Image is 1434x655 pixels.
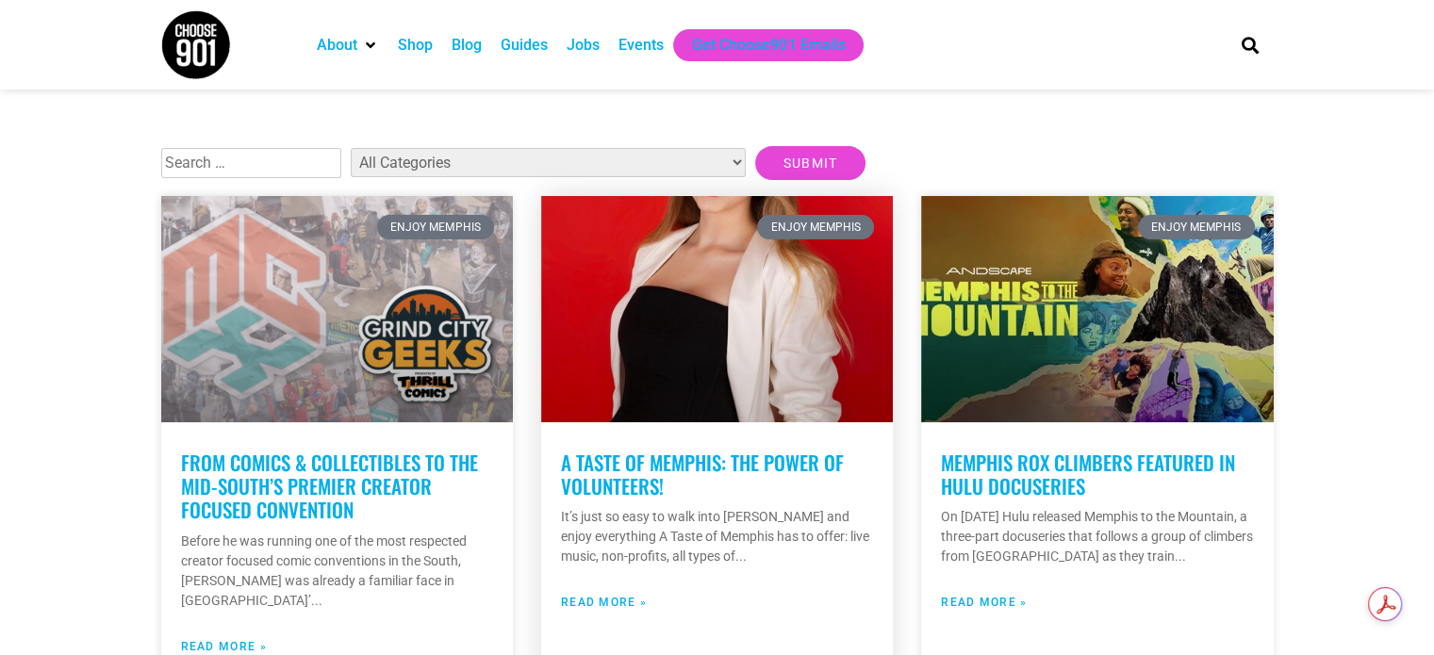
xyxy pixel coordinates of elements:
[941,448,1235,500] a: Memphis Rox Climbers Featured in Hulu Docuseries
[307,29,1209,61] nav: Main nav
[181,448,478,524] a: From Comics & Collectibles to the Mid-South’s Premier Creator Focused Convention
[181,532,493,611] p: Before he was running one of the most respected creator focused comic conventions in the South, [...
[501,34,548,57] a: Guides
[398,34,433,57] a: Shop
[941,507,1253,566] p: On [DATE] Hulu released Memphis to the Mountain, a three-part docuseries that follows a group of ...
[561,507,873,566] p: It’s just so easy to walk into [PERSON_NAME] and enjoy everything A Taste of Memphis has to offer...
[181,638,267,655] a: Read more about From Comics & Collectibles to the Mid-South’s Premier Creator Focused Convention
[452,34,482,57] a: Blog
[692,34,845,57] a: Get Choose901 Emails
[161,196,513,422] a: Cosplayers in various costumes pose at a Creator Focused Convention. Two large logos overlay the ...
[317,34,357,57] a: About
[561,594,647,611] a: Read more about A Taste of Memphis: the power of volunteers!
[1138,215,1255,239] div: Enjoy Memphis
[307,29,388,61] div: About
[757,215,874,239] div: Enjoy Memphis
[161,148,341,178] input: Search …
[567,34,600,57] a: Jobs
[618,34,664,57] a: Events
[941,594,1027,611] a: Read more about Memphis Rox Climbers Featured in Hulu Docuseries
[1234,29,1265,60] div: Search
[755,146,866,180] input: Submit
[561,448,844,500] a: A Taste of Memphis: the power of volunteers!
[377,215,494,239] div: Enjoy Memphis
